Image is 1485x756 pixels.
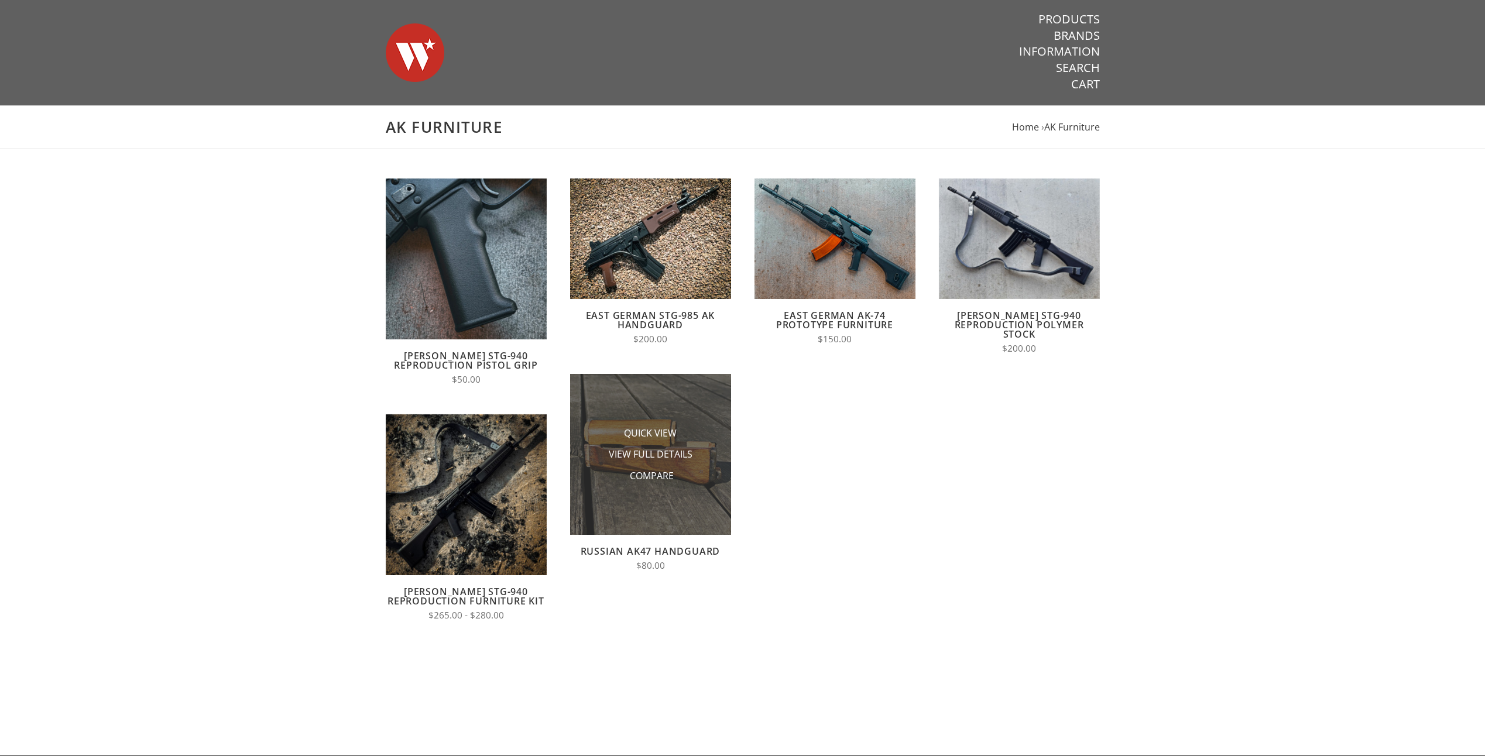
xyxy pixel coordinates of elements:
[630,469,674,484] span: Compare
[452,373,481,386] span: $50.00
[1019,44,1100,59] a: Information
[636,559,665,572] span: $80.00
[394,349,537,372] a: [PERSON_NAME] STG-940 Reproduction Pistol Grip
[1054,28,1100,43] a: Brands
[1012,121,1039,133] a: Home
[386,414,547,575] img: Wieger STG-940 Reproduction Furniture Kit
[428,609,504,621] span: $265.00 - $280.00
[581,545,721,558] a: Russian AK47 Handguard
[1071,77,1100,92] a: Cart
[387,585,544,607] a: [PERSON_NAME] STG-940 Reproduction Furniture Kit
[609,448,692,462] span: View Full Details
[818,333,852,345] span: $150.00
[1041,119,1100,135] li: ›
[776,309,893,331] a: East German AK-74 Prototype Furniture
[955,309,1084,341] a: [PERSON_NAME] STG-940 Reproduction Polymer Stock
[609,448,692,461] a: View Full Details
[939,178,1100,299] img: Wieger STG-940 Reproduction Polymer Stock
[754,178,915,299] img: East German AK-74 Prototype Furniture
[570,178,731,299] img: East German STG-985 AK Handguard
[633,333,667,345] span: $200.00
[1002,342,1036,355] span: $200.00
[386,178,547,339] img: Wieger STG-940 Reproduction Pistol Grip
[624,427,677,441] span: Quick View
[1056,60,1100,75] a: Search
[1038,12,1100,27] a: Products
[1044,121,1100,133] a: AK Furniture
[586,309,715,331] a: East German STG-985 AK Handguard
[386,12,444,94] img: Warsaw Wood Co.
[570,374,731,535] img: Russian AK47 Handguard
[386,118,1100,137] h1: AK Furniture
